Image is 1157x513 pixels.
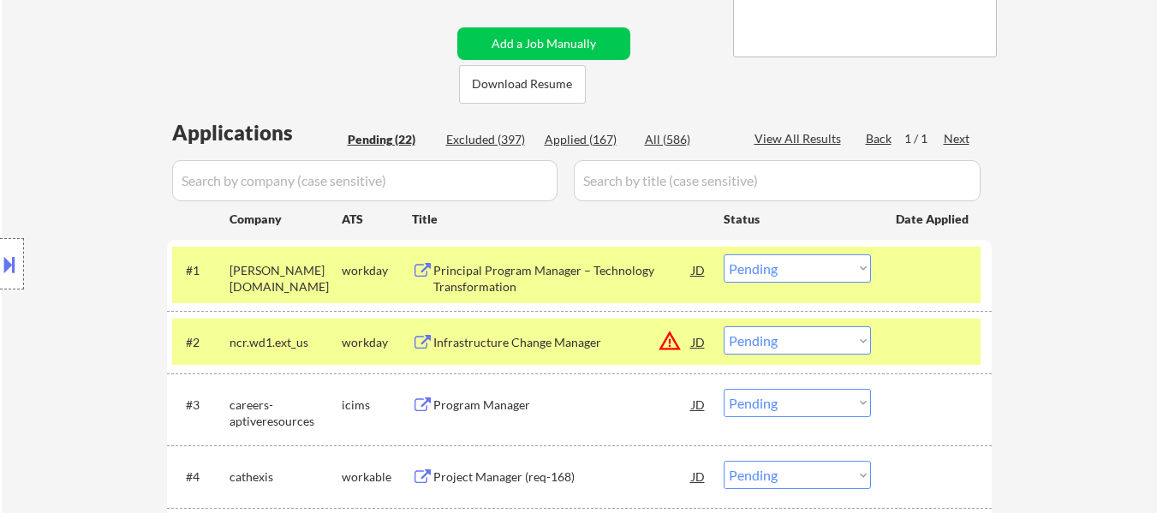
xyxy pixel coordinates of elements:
div: All (586) [645,131,731,148]
button: Add a Job Manually [457,27,630,60]
div: Infrastructure Change Manager [433,334,692,351]
div: Title [412,211,707,228]
input: Search by company (case sensitive) [172,160,558,201]
div: JD [690,254,707,285]
div: workday [342,334,412,351]
div: 1 / 1 [904,130,944,147]
div: JD [690,461,707,492]
div: ATS [342,211,412,228]
input: Search by title (case sensitive) [574,160,981,201]
div: Status [724,203,871,234]
div: JD [690,389,707,420]
div: cathexis [230,468,342,486]
div: Excluded (397) [446,131,532,148]
button: warning_amber [658,329,682,353]
div: Date Applied [896,211,971,228]
div: Pending (22) [348,131,433,148]
div: Principal Program Manager – Technology Transformation [433,262,692,295]
div: workable [342,468,412,486]
div: icims [342,397,412,414]
div: Next [944,130,971,147]
div: Applied (167) [545,131,630,148]
button: Download Resume [459,65,586,104]
div: Back [866,130,893,147]
div: JD [690,326,707,357]
div: Project Manager (req-168) [433,468,692,486]
div: workday [342,262,412,279]
div: Program Manager [433,397,692,414]
div: View All Results [754,130,846,147]
div: #4 [186,468,216,486]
